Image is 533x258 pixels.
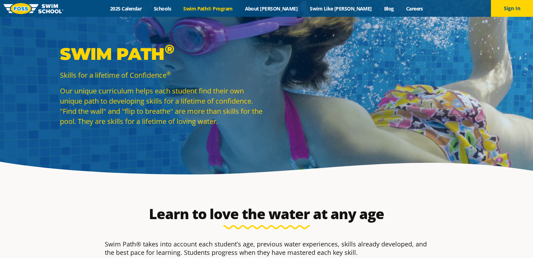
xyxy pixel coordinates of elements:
p: Swim Path [60,43,263,64]
a: Swim Like [PERSON_NAME] [304,5,378,12]
p: Skills for a lifetime of Confidence [60,70,263,80]
a: Careers [400,5,429,12]
sup: ® [165,41,174,57]
h2: Learn to love the water at any age [101,205,432,222]
a: About [PERSON_NAME] [239,5,304,12]
a: 2025 Calendar [104,5,148,12]
a: Blog [378,5,400,12]
a: Swim Path® Program [177,5,239,12]
p: Our unique curriculum helps each student find their own unique path to developing skills for a li... [60,86,263,126]
p: Swim Path® takes into account each student’s age, previous water experiences, skills already deve... [105,240,429,257]
a: Schools [148,5,177,12]
div: TOP [14,235,22,246]
sup: ® [166,70,171,77]
img: FOSS Swim School Logo [4,3,63,14]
